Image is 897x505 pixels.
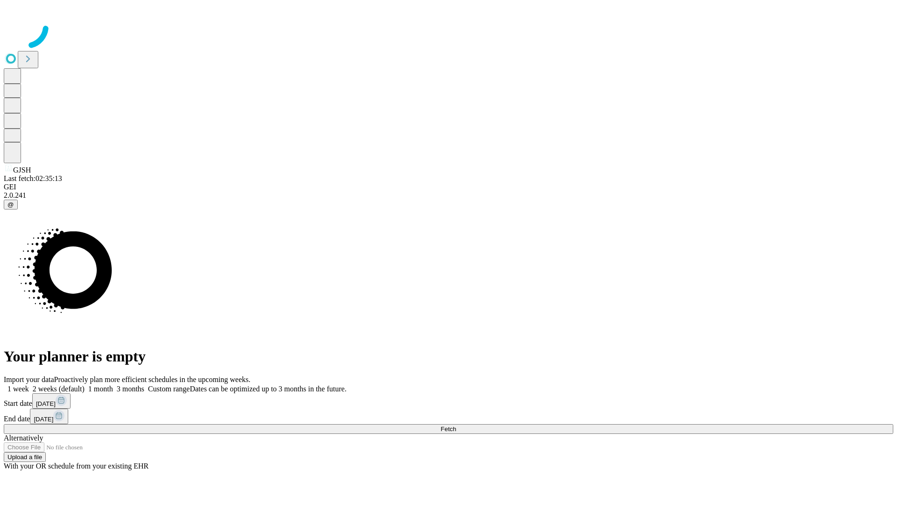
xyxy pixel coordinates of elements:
[7,385,29,393] span: 1 week
[4,409,893,424] div: End date
[4,191,893,200] div: 2.0.241
[441,426,456,433] span: Fetch
[4,424,893,434] button: Fetch
[4,462,149,470] span: With your OR schedule from your existing EHR
[4,200,18,209] button: @
[4,348,893,365] h1: Your planner is empty
[54,375,250,383] span: Proactively plan more efficient schedules in the upcoming weeks.
[4,452,46,462] button: Upload a file
[13,166,31,174] span: GJSH
[33,385,85,393] span: 2 weeks (default)
[4,183,893,191] div: GEI
[117,385,144,393] span: 3 months
[4,393,893,409] div: Start date
[4,375,54,383] span: Import your data
[32,393,71,409] button: [DATE]
[30,409,68,424] button: [DATE]
[190,385,346,393] span: Dates can be optimized up to 3 months in the future.
[7,201,14,208] span: @
[34,416,53,423] span: [DATE]
[88,385,113,393] span: 1 month
[148,385,190,393] span: Custom range
[36,400,56,407] span: [DATE]
[4,434,43,442] span: Alternatively
[4,174,62,182] span: Last fetch: 02:35:13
